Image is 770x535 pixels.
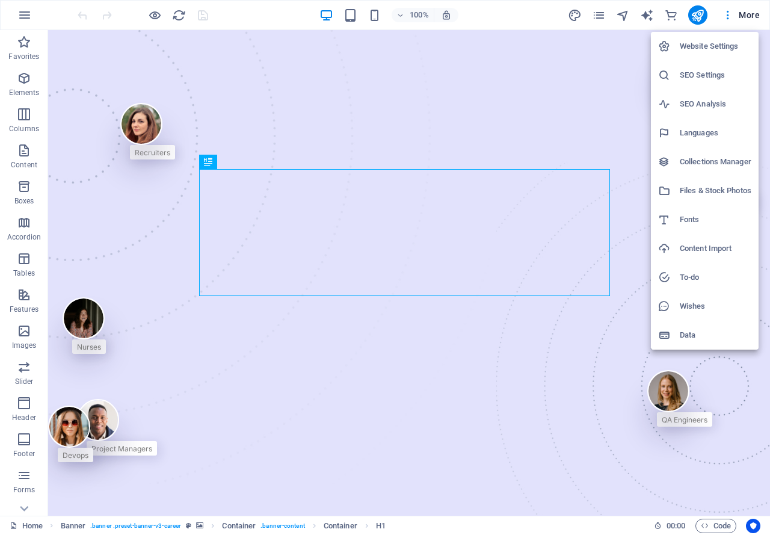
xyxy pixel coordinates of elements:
h6: Fonts [680,212,751,227]
h6: Collections Manager [680,155,751,169]
h6: Website Settings [680,39,751,54]
h6: Content Import [680,241,751,256]
h6: Data [680,328,751,342]
h6: Languages [680,126,751,140]
h6: SEO Settings [680,68,751,82]
h6: To-do [680,270,751,285]
h6: SEO Analysis [680,97,751,111]
h6: Files & Stock Photos [680,184,751,198]
h6: Wishes [680,299,751,314]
